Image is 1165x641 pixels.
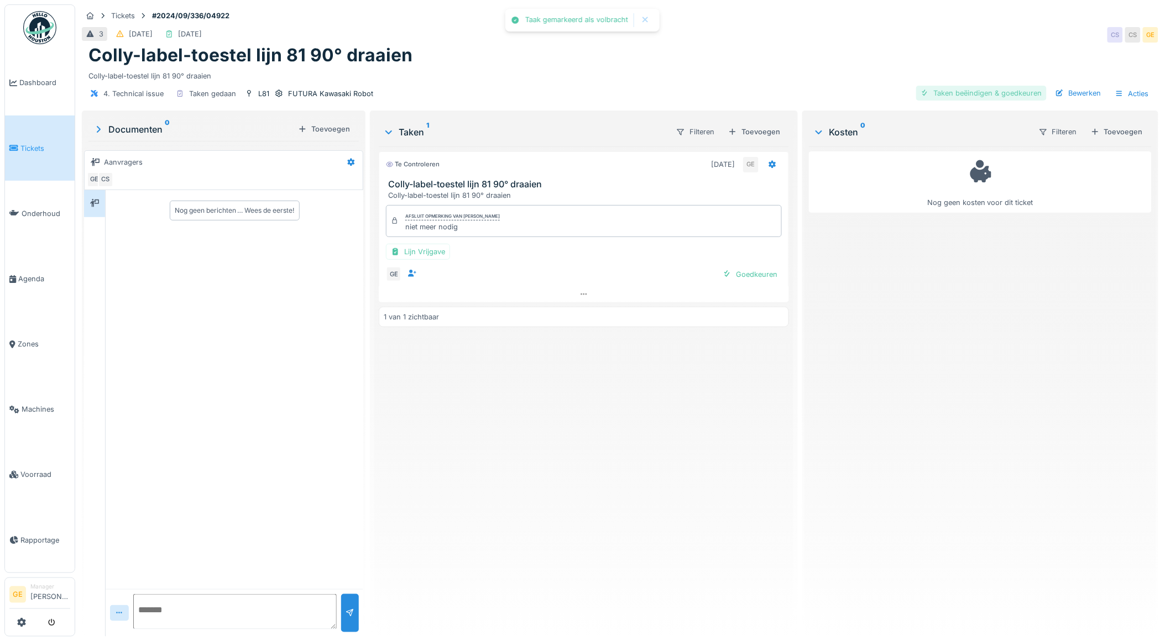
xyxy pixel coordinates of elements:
span: Onderhoud [22,208,70,219]
span: Machines [22,404,70,414]
div: Te controleren [386,160,440,169]
span: Dashboard [19,77,70,88]
span: Rapportage [20,535,70,545]
div: FUTURA Kawasaki Robot [288,88,373,99]
a: Dashboard [5,50,75,115]
h1: Colly-label-toestel lijn 81 90° draaien [88,45,412,66]
div: 3 [99,29,103,39]
div: Documenten [93,123,294,136]
div: CS [98,172,113,187]
div: GE [743,157,759,172]
div: Lijn Vrijgave [386,244,450,260]
span: Voorraad [20,469,70,480]
div: L81 [258,88,269,99]
div: Bewerken [1051,86,1106,101]
div: 4. Technical issue [103,88,164,99]
div: Tickets [111,10,135,21]
div: GE [386,266,401,282]
a: Rapportage [5,507,75,572]
sup: 0 [165,123,170,136]
a: Agenda [5,246,75,311]
div: niet meer nodig [405,222,500,232]
sup: 1 [426,125,429,139]
div: Kosten [813,125,1030,139]
span: Tickets [20,143,70,154]
span: Agenda [18,274,70,284]
div: Colly-label-toestel lijn 81 90° draaien [388,190,784,201]
div: Toevoegen [1086,124,1147,139]
a: Tickets [5,115,75,181]
div: Toevoegen [724,124,785,139]
div: GE [87,172,102,187]
div: Acties [1110,86,1154,102]
div: Aanvragers [104,157,143,167]
span: Zones [18,339,70,349]
a: GE Manager[PERSON_NAME] [9,582,70,609]
div: CS [1107,27,1123,43]
div: Toevoegen [294,122,354,136]
h3: Colly-label-toestel lijn 81 90° draaien [388,179,784,190]
a: Voorraad [5,442,75,507]
div: Goedkeuren [718,267,782,282]
a: Zones [5,312,75,377]
div: Taak gemarkeerd als volbracht [525,15,628,25]
div: Manager [30,582,70,591]
li: [PERSON_NAME] [30,582,70,606]
div: Taken [383,125,667,139]
div: Nog geen berichten … Wees de eerste! [175,206,295,216]
div: Filteren [671,124,719,140]
div: 1 van 1 zichtbaar [384,312,439,322]
div: Taken beëindigen & goedkeuren [916,86,1047,101]
div: Filteren [1034,124,1082,140]
img: Badge_color-CXgf-gQk.svg [23,11,56,44]
div: [DATE] [129,29,153,39]
div: GE [1143,27,1158,43]
div: Nog geen kosten voor dit ticket [816,156,1145,208]
div: [DATE] [711,159,735,170]
a: Machines [5,377,75,442]
sup: 0 [860,125,865,139]
div: Colly-label-toestel lijn 81 90° draaien [88,66,1152,81]
div: Taken gedaan [189,88,236,99]
li: GE [9,586,26,603]
strong: #2024/09/336/04922 [148,10,234,21]
div: Afsluit opmerking van [PERSON_NAME] [405,213,500,220]
a: Onderhoud [5,181,75,246]
div: [DATE] [178,29,202,39]
div: CS [1125,27,1141,43]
